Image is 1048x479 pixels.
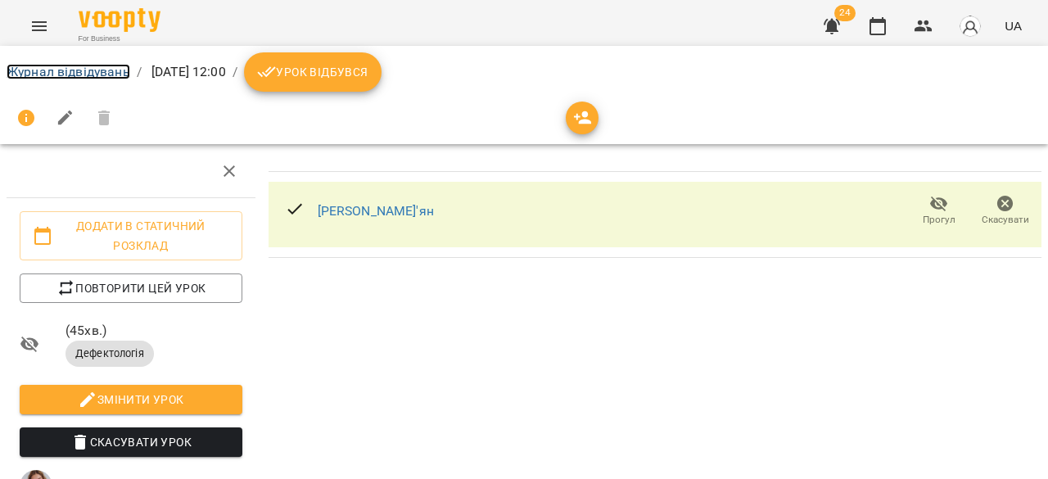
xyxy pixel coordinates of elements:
[20,427,242,457] button: Скасувати Урок
[33,390,229,409] span: Змінити урок
[959,15,982,38] img: avatar_s.png
[998,11,1028,41] button: UA
[7,64,130,79] a: Журнал відвідувань
[20,273,242,303] button: Повторити цей урок
[233,62,237,82] li: /
[65,321,242,341] span: ( 45 хв. )
[65,346,154,361] span: Дефектологія
[7,52,1041,92] nav: breadcrumb
[20,385,242,414] button: Змінити урок
[33,216,229,255] span: Додати в статичний розклад
[20,7,59,46] button: Menu
[834,5,856,21] span: 24
[148,62,226,82] p: [DATE] 12:00
[257,62,368,82] span: Урок відбувся
[20,211,242,260] button: Додати в статичний розклад
[982,213,1029,227] span: Скасувати
[923,213,955,227] span: Прогул
[244,52,382,92] button: Урок відбувся
[972,188,1038,234] button: Скасувати
[33,432,229,452] span: Скасувати Урок
[1005,17,1022,34] span: UA
[318,203,434,219] a: [PERSON_NAME]'ян
[33,278,229,298] span: Повторити цей урок
[137,62,142,82] li: /
[79,34,160,44] span: For Business
[79,8,160,32] img: Voopty Logo
[906,188,972,234] button: Прогул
